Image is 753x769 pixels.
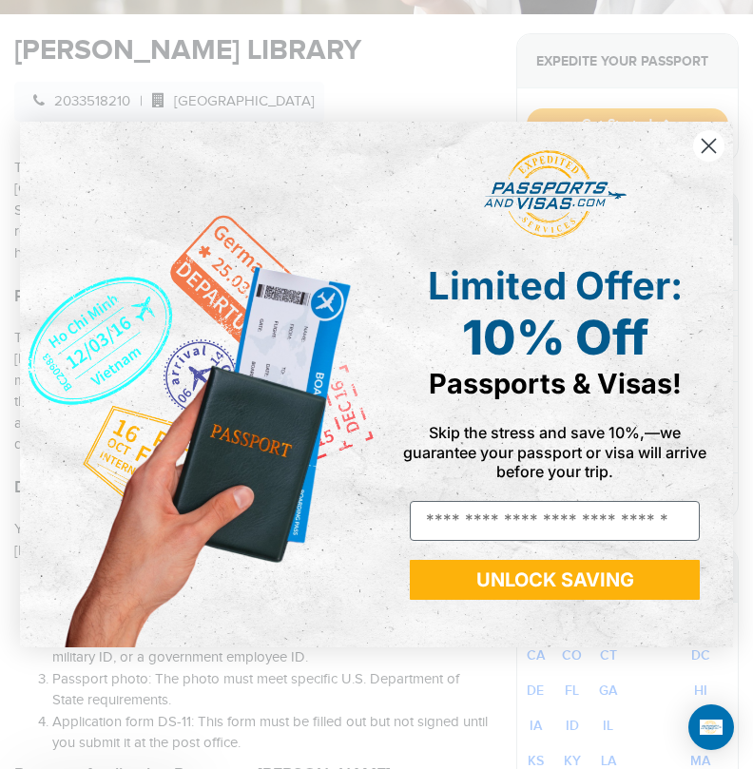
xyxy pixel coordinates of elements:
span: Limited Offer: [428,262,683,309]
img: de9cda0d-0715-46ca-9a25-073762a91ba7.png [20,122,376,647]
span: Passports & Visas! [429,367,682,400]
button: UNLOCK SAVING [410,560,700,600]
div: Open Intercom Messenger [688,704,734,750]
span: Skip the stress and save 10%,—we guarantee your passport or visa will arrive before your trip. [403,423,706,480]
h1: [PERSON_NAME] LIBRARY [30,68,316,143]
button: Close dialog [692,129,725,163]
span: 10% Off [462,309,648,366]
img: passports and visas [484,150,627,240]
